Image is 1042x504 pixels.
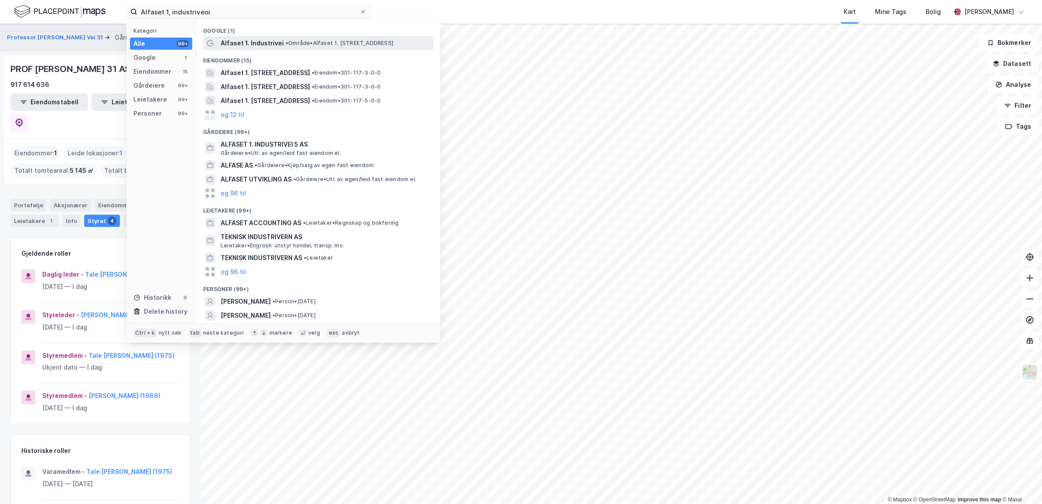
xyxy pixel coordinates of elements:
iframe: Chat Widget [998,462,1042,504]
button: Filter [997,97,1039,114]
input: Søk på adresse, matrikkel, gårdeiere, leietakere eller personer [137,5,360,18]
span: [PERSON_NAME] [221,296,271,307]
span: Gårdeiere • Utl. av egen/leid fast eiendom el. [293,176,416,183]
div: Eiendommer (15) [196,50,440,66]
div: Mine Tags [875,7,906,17]
div: neste kategori [203,329,244,336]
div: Google (1) [196,21,440,36]
div: Info [62,215,81,227]
span: 1 [54,148,57,158]
div: Totalt tomteareal : [11,164,97,178]
div: [DATE] — I dag [42,322,179,333]
div: 1 [47,216,55,225]
div: [DATE] — I dag [42,281,179,292]
div: Gårdeiere [133,80,165,91]
div: Aksjonærer [50,199,91,211]
div: Personer [133,108,162,119]
div: Personer (99+) [196,279,440,295]
div: Eiendommer [133,66,171,77]
div: Leietakere [133,94,167,105]
span: Leietaker [304,254,333,261]
div: Ctrl + k [133,329,157,337]
div: Historikk [133,292,171,303]
div: Kategori [133,27,192,34]
div: 4 [108,216,116,225]
span: • [312,97,314,104]
span: • [303,219,306,226]
span: • [304,254,306,261]
div: avbryt [342,329,360,336]
span: Gårdeiere • Utl. av egen/leid fast eiendom el. [221,150,341,157]
button: Tags [998,118,1039,135]
div: [DATE] — [DATE] [42,479,179,489]
span: Leietaker • Regnskap og bokføring [303,219,398,226]
div: Totalt byggareal : [101,164,185,178]
div: 99+ [177,82,189,89]
div: Alle [133,38,145,49]
a: OpenStreetMap [913,497,956,503]
div: esc [327,329,341,337]
button: Leietakertabell [92,93,169,111]
img: Z [1022,364,1038,381]
div: 99+ [177,110,189,117]
span: • [293,176,296,182]
div: [PERSON_NAME] [964,7,1014,17]
div: 917 614 636 [10,79,49,90]
div: Leietakere [10,215,59,227]
div: markere [269,329,292,336]
div: Gjeldende roller [21,248,71,259]
div: Gårdeier [115,32,141,43]
button: Bokmerker [980,34,1039,51]
div: Delete history [144,306,187,317]
span: • [312,69,314,76]
div: 0 [182,294,189,301]
div: [DATE] — I dag [42,403,179,413]
div: Bolig [926,7,941,17]
div: Eiendommer [95,199,148,211]
span: Alfaset 1. [STREET_ADDRESS] [221,68,310,78]
span: ALFASET 1. INDUSTRIVEI 5 AS [221,139,430,150]
div: Ukjent dato — I dag [42,362,179,373]
span: Eiendom • 301-117-3-0-0 [312,83,381,90]
button: Datasett [985,55,1039,72]
div: Transaksjoner [123,215,183,227]
button: og 96 til [221,267,246,277]
span: 1 [119,148,123,158]
span: TEKNISK INDUSTRIVERN AS [221,232,430,242]
span: Gårdeiere • Kjøp/salg av egen fast eiendom [255,162,374,169]
img: logo.f888ab2527a4732fd821a326f86c7f29.svg [14,4,106,19]
span: • [312,83,314,90]
div: Eiendommer : [11,146,61,160]
span: • [255,162,257,168]
div: nytt søk [159,329,182,336]
span: 5 145 ㎡ [70,165,94,176]
div: Google [133,52,156,63]
div: Kart [844,7,856,17]
a: Improve this map [958,497,1001,503]
div: Portefølje [10,199,47,211]
span: Eiendom • 301-117-3-0-0 [312,69,381,76]
div: 15 [182,68,189,75]
div: PROF [PERSON_NAME] 31 AS [10,62,132,76]
span: [PERSON_NAME] [221,310,271,321]
button: og 96 til [221,188,246,199]
div: 1 [182,54,189,61]
div: tab [188,329,201,337]
span: Alfaset 1. [STREET_ADDRESS] [221,82,310,92]
span: ALFASE AS [221,160,253,171]
button: Eiendomstabell [10,93,88,111]
span: Alfaset 1. [STREET_ADDRESS] [221,96,310,106]
button: og 12 til [221,110,245,120]
span: Person • [DATE] [272,312,316,319]
div: 99+ [177,96,189,103]
span: ALFASET ACCOUNTING AS [221,218,301,228]
div: Leide lokasjoner : [64,146,126,160]
span: • [272,312,275,319]
div: Gårdeiere (99+) [196,122,440,137]
span: Område • Alfaset 1. [STREET_ADDRESS] [286,40,393,47]
span: Leietaker • Engrosh. utstyr handel, transp. mv. [221,242,344,249]
div: Styret [84,215,120,227]
span: TEKNISK INDUSTRIVERN AS [221,253,302,263]
button: Professor [PERSON_NAME] Vei 31 [7,33,105,42]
